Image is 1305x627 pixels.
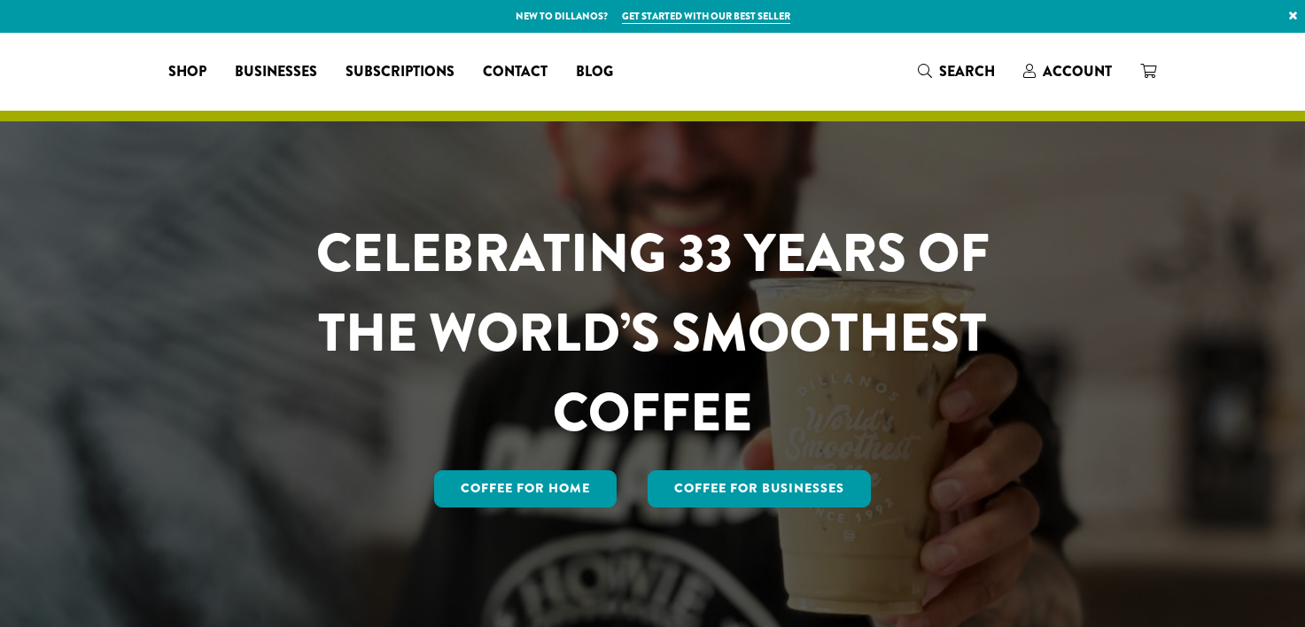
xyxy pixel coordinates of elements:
[483,61,548,83] span: Contact
[648,470,871,507] a: Coffee For Businesses
[235,61,317,83] span: Businesses
[622,9,790,24] a: Get started with our best seller
[1043,61,1112,81] span: Account
[904,57,1009,86] a: Search
[434,470,617,507] a: Coffee for Home
[264,213,1042,453] h1: CELEBRATING 33 YEARS OF THE WORLD’S SMOOTHEST COFFEE
[154,58,221,86] a: Shop
[168,61,206,83] span: Shop
[346,61,454,83] span: Subscriptions
[939,61,995,81] span: Search
[576,61,613,83] span: Blog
